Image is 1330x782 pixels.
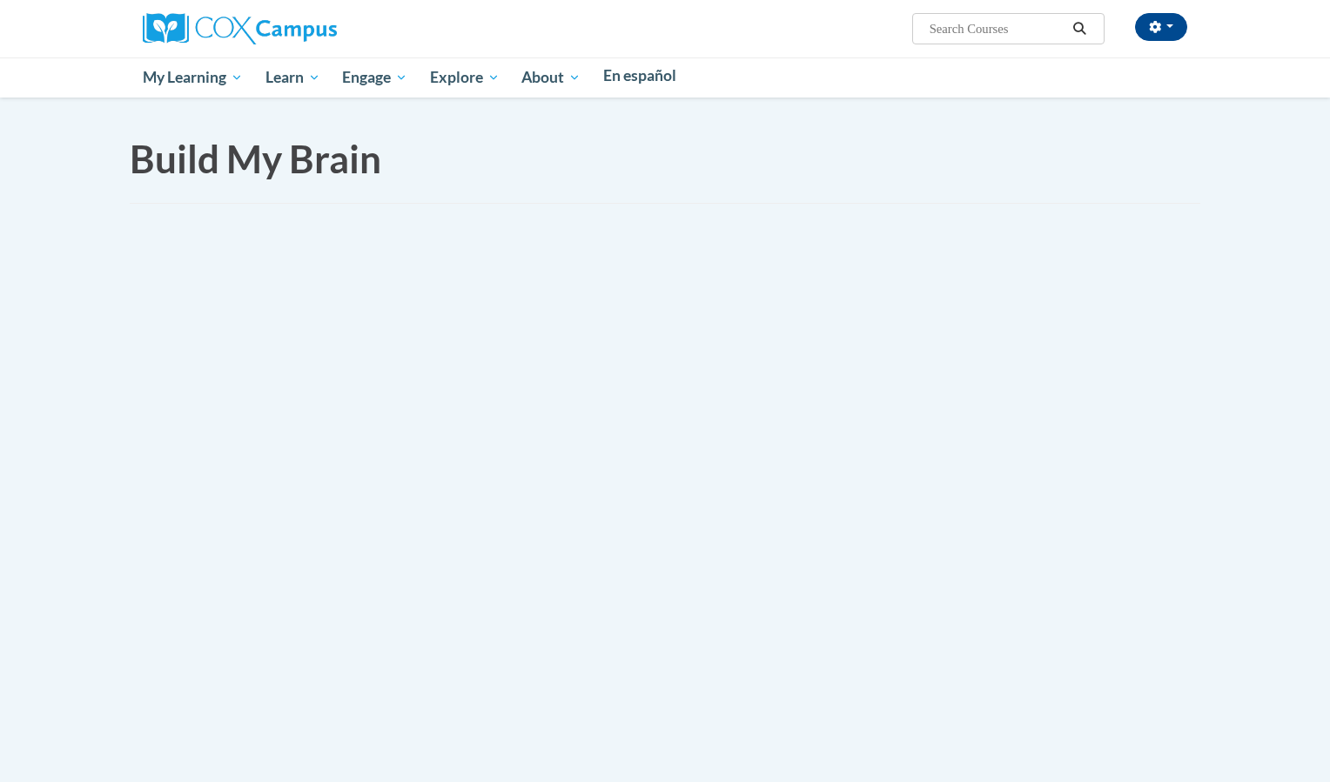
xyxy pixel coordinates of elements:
a: Explore [419,57,511,98]
button: Search [1067,18,1093,39]
a: En español [592,57,688,94]
span: Engage [342,67,407,88]
span: En español [603,66,676,84]
span: Learn [265,67,320,88]
img: Cox Campus [143,13,337,44]
span: Explore [430,67,500,88]
a: My Learning [131,57,254,98]
input: Search Courses [928,18,1067,39]
a: About [511,57,593,98]
i:  [1072,23,1088,36]
span: Build My Brain [130,136,381,181]
div: Main menu [117,57,1213,98]
span: My Learning [143,67,243,88]
button: Account Settings [1135,13,1187,41]
a: Engage [331,57,419,98]
span: About [521,67,581,88]
a: Cox Campus [143,20,337,35]
a: Learn [254,57,332,98]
